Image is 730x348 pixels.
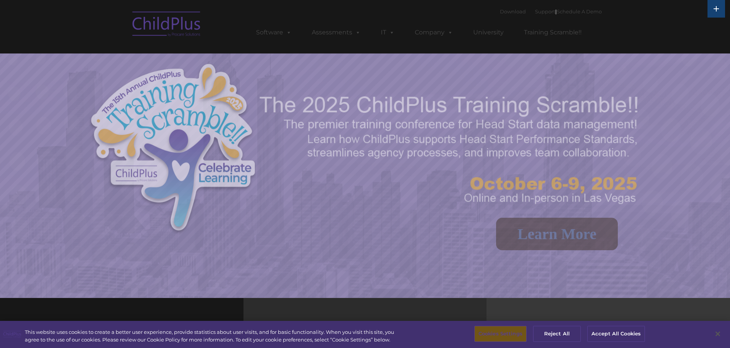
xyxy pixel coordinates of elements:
[304,25,368,40] a: Assessments
[129,6,205,44] img: ChildPlus by Procare Solutions
[496,218,618,250] a: Learn More
[500,8,602,15] font: |
[466,25,511,40] a: University
[500,8,526,15] a: Download
[248,25,299,40] a: Software
[533,326,581,342] button: Reject All
[25,329,401,343] div: This website uses cookies to create a better user experience, provide statistics about user visit...
[587,326,645,342] button: Accept All Cookies
[516,25,589,40] a: Training Scramble!!
[407,25,461,40] a: Company
[709,325,726,342] button: Close
[535,8,555,15] a: Support
[373,25,402,40] a: IT
[474,326,527,342] button: Cookies Settings
[557,8,602,15] a: Schedule A Demo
